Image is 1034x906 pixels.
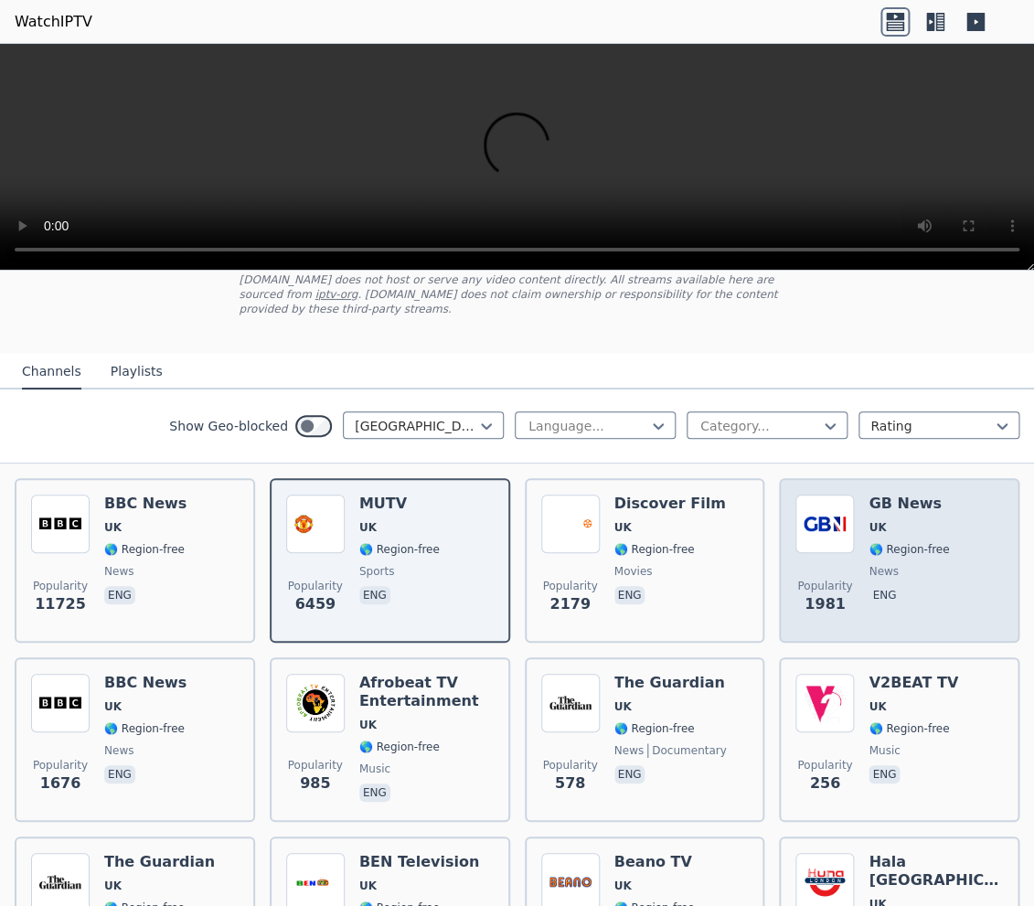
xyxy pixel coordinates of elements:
h6: GB News [869,495,949,513]
span: Popularity [542,579,597,593]
img: V2BEAT TV [795,674,854,732]
img: Discover Film [541,495,600,553]
span: sports [359,564,394,579]
h6: Afrobeat TV Entertainment [359,674,494,710]
span: UK [869,699,886,714]
span: UK [359,520,377,535]
p: eng [359,783,390,802]
p: [DOMAIN_NAME] does not host or serve any video content directly. All streams available here are s... [240,272,795,316]
span: 6459 [294,593,336,615]
span: 11725 [35,593,86,615]
span: 2179 [549,593,591,615]
a: WatchIPTV [15,11,92,33]
label: Show Geo-blocked [169,417,288,435]
span: 1981 [805,593,846,615]
span: UK [359,718,377,732]
span: 🌎 Region-free [869,542,949,557]
span: UK [359,879,377,893]
h6: The Guardian [614,674,727,692]
p: eng [104,586,135,604]
span: music [359,762,390,776]
span: UK [104,699,122,714]
span: Popularity [542,758,597,773]
span: news [614,743,644,758]
span: 985 [300,773,330,794]
span: UK [614,699,632,714]
span: 🌎 Region-free [359,740,440,754]
span: documentary [647,743,727,758]
span: UK [104,520,122,535]
span: news [104,743,133,758]
span: 1676 [40,773,81,794]
span: movies [614,564,653,579]
span: Popularity [797,579,852,593]
h6: BBC News [104,495,187,513]
p: eng [869,765,900,783]
img: MUTV [286,495,345,553]
button: Channels [22,355,81,389]
span: Popularity [33,758,88,773]
span: 256 [810,773,840,794]
span: 🌎 Region-free [104,542,185,557]
p: eng [614,765,645,783]
img: GB News [795,495,854,553]
p: eng [614,586,645,604]
a: iptv-org [315,288,358,301]
span: UK [104,879,122,893]
span: Popularity [797,758,852,773]
span: UK [614,879,632,893]
h6: BEN Television [359,853,479,871]
button: Playlists [111,355,163,389]
span: Popularity [288,758,343,773]
p: eng [359,586,390,604]
span: UK [869,520,886,535]
img: Afrobeat TV Entertainment [286,674,345,732]
span: news [104,564,133,579]
span: 🌎 Region-free [104,721,185,736]
p: eng [869,586,900,604]
span: 🌎 Region-free [869,721,949,736]
img: BBC News [31,495,90,553]
img: BBC News [31,674,90,732]
span: music [869,743,900,758]
h6: The Guardian [104,853,217,871]
span: Popularity [33,579,88,593]
span: 578 [555,773,585,794]
span: 🌎 Region-free [614,721,695,736]
span: news [869,564,898,579]
span: 🌎 Region-free [359,542,440,557]
h6: Hala [GEOGRAPHIC_DATA] [869,853,1003,890]
span: Popularity [288,579,343,593]
img: The Guardian [541,674,600,732]
h6: BBC News [104,674,187,692]
h6: Beano TV [614,853,695,871]
span: 🌎 Region-free [614,542,695,557]
h6: V2BEAT TV [869,674,958,692]
p: eng [104,765,135,783]
span: UK [614,520,632,535]
h6: Discover Film [614,495,726,513]
h6: MUTV [359,495,440,513]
